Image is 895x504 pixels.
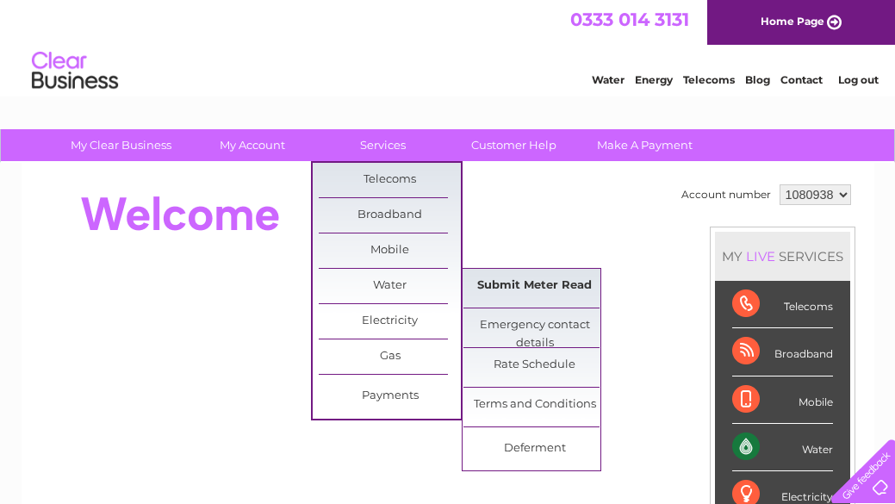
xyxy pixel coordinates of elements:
div: LIVE [743,248,779,264]
a: Deferment [463,432,606,466]
a: Water [592,73,625,86]
a: Make A Payment [574,129,716,161]
a: Telecoms [319,163,461,197]
div: Mobile [732,376,833,424]
a: Services [312,129,454,161]
a: Submit Meter Read [463,269,606,303]
img: logo.png [31,45,119,97]
a: 0333 014 3131 [570,9,689,30]
a: My Account [181,129,323,161]
a: Payments [319,379,461,414]
a: Telecoms [683,73,735,86]
a: Log out [838,73,879,86]
a: Contact [780,73,823,86]
div: MY SERVICES [715,232,850,281]
div: Broadband [732,328,833,376]
a: Blog [745,73,770,86]
a: Electricity [319,304,461,339]
a: Rate Schedule [463,348,606,383]
a: Energy [635,73,673,86]
td: Account number [677,180,775,209]
a: Customer Help [443,129,585,161]
a: Gas [319,339,461,374]
a: My Clear Business [50,129,192,161]
a: Mobile [319,233,461,268]
a: Broadband [319,198,461,233]
div: Clear Business is a trading name of Verastar Limited (registered in [GEOGRAPHIC_DATA] No. 3667643... [41,9,855,84]
div: Telecoms [732,281,833,328]
div: Water [732,424,833,471]
a: Terms and Conditions [463,388,606,422]
a: Emergency contact details [463,308,606,343]
a: Water [319,269,461,303]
